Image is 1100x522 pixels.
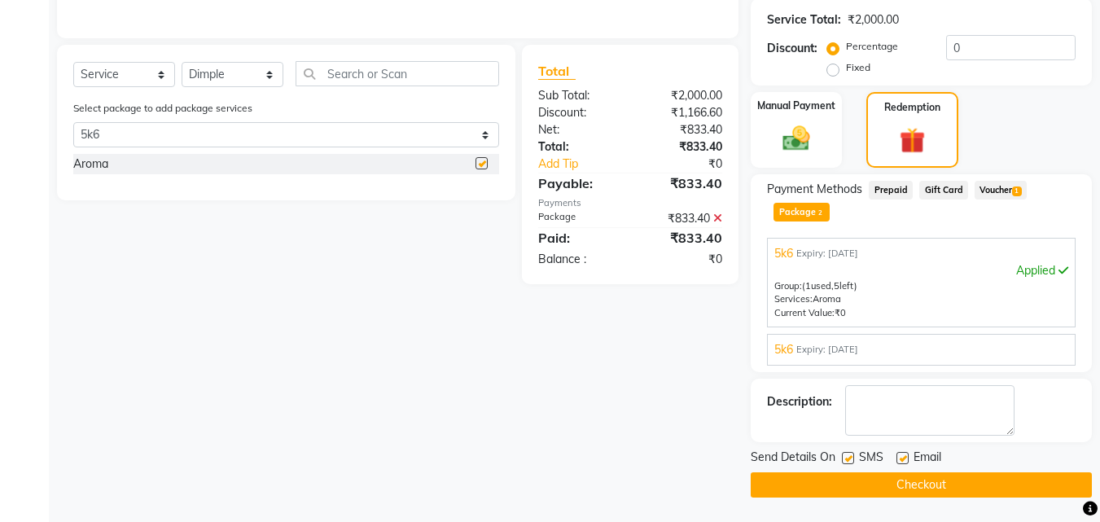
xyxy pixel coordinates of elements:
img: _cash.svg [774,123,818,154]
span: used, left) [802,280,857,292]
img: _gift.svg [892,125,933,156]
div: ₹0 [648,156,735,173]
span: Payment Methods [767,181,862,198]
div: Description: [767,393,832,410]
label: Fixed [846,60,870,75]
span: Total [538,63,576,80]
span: Package [774,203,830,222]
div: ₹833.40 [630,228,734,248]
span: Prepaid [869,181,913,200]
div: Sub Total: [526,87,630,104]
span: 2 [816,208,825,218]
span: 5k6 [774,245,793,262]
span: Aroma [813,293,841,305]
div: ₹833.40 [630,173,734,193]
span: Expiry: [DATE] [796,343,858,357]
span: 5k6 [774,341,793,358]
label: Redemption [884,100,940,115]
div: Discount: [767,40,817,57]
div: Discount: [526,104,630,121]
div: Paid: [526,228,630,248]
span: Email [914,449,941,469]
div: Aroma [73,156,108,173]
span: Group: [774,280,802,292]
div: Payable: [526,173,630,193]
div: ₹833.40 [630,138,734,156]
div: ₹0 [630,251,734,268]
div: Balance : [526,251,630,268]
label: Percentage [846,39,898,54]
span: (1 [802,280,811,292]
span: Send Details On [751,449,835,469]
div: ₹2,000.00 [848,11,899,29]
a: Add Tip [526,156,647,173]
span: Current Value: [774,307,835,318]
span: 1 [1012,186,1021,196]
button: Checkout [751,472,1092,498]
label: Manual Payment [757,99,835,113]
div: Net: [526,121,630,138]
span: Voucher [975,181,1027,200]
div: Payments [538,196,722,210]
div: ₹833.40 [630,121,734,138]
div: ₹2,000.00 [630,87,734,104]
span: ₹0 [835,307,846,318]
span: Gift Card [919,181,968,200]
div: Package [526,210,630,227]
span: Expiry: [DATE] [796,247,858,261]
label: Select package to add package services [73,101,252,116]
span: SMS [859,449,883,469]
span: Services: [774,293,813,305]
div: Service Total: [767,11,841,29]
span: 5 [834,280,839,292]
div: ₹1,166.60 [630,104,734,121]
div: Total: [526,138,630,156]
div: Applied [774,262,1068,279]
div: ₹833.40 [630,210,734,227]
input: Search or Scan [296,61,499,86]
